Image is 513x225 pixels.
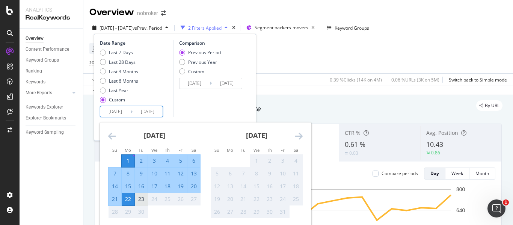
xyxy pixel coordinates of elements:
[231,24,237,32] div: times
[263,205,276,218] td: Not available. Thursday, October 30, 2025
[122,208,134,216] div: 29
[276,154,290,167] td: Not available. Friday, October 3, 2025
[449,77,507,83] div: Switch back to Simple mode
[109,167,122,180] td: Selected. Sunday, September 7, 2025
[276,167,290,180] td: Not available. Friday, October 10, 2025
[224,167,237,180] td: Not available. Monday, October 6, 2025
[276,193,290,205] td: Not available. Friday, October 24, 2025
[263,167,276,180] td: Not available. Thursday, October 9, 2025
[165,147,170,153] small: Th
[135,193,148,205] td: Choose Tuesday, September 23, 2025 as your check-out date. It’s available.
[100,97,138,103] div: Custom
[431,149,440,156] div: 0.86
[161,170,174,177] div: 11
[151,147,157,153] small: We
[290,183,302,190] div: 18
[133,106,163,117] input: End Date
[250,154,263,167] td: Not available. Wednesday, October 1, 2025
[109,78,138,84] div: Last 6 Months
[255,24,308,31] span: Segment: packers-movers
[391,77,439,83] div: 0.06 % URLs ( 3K on 5M )
[122,154,135,167] td: Selected as start date. Monday, September 1, 2025
[26,56,78,64] a: Keyword Groups
[243,22,318,34] button: Segment:packers-movers
[26,103,78,111] a: Keywords Explorer
[109,183,121,190] div: 14
[263,208,276,216] div: 30
[290,167,303,180] td: Not available. Saturday, October 11, 2025
[382,170,418,177] div: Compare periods
[109,205,122,218] td: Not available. Sunday, September 28, 2025
[237,170,250,177] div: 7
[122,205,135,218] td: Not available. Monday, September 29, 2025
[109,87,128,94] div: Last Year
[237,183,250,190] div: 14
[109,208,121,216] div: 28
[100,59,138,65] div: Last 28 Days
[294,147,298,153] small: Sa
[276,205,290,218] td: Not available. Friday, October 31, 2025
[224,193,237,205] td: Not available. Monday, October 20, 2025
[237,208,250,216] div: 28
[237,167,250,180] td: Not available. Tuesday, October 7, 2025
[276,208,289,216] div: 31
[122,167,135,180] td: Selected. Monday, September 8, 2025
[161,193,174,205] td: Not available. Thursday, September 25, 2025
[144,131,165,140] strong: [DATE]
[100,49,138,56] div: Last 7 Days
[246,131,267,140] strong: [DATE]
[187,193,201,205] td: Not available. Saturday, September 27, 2025
[174,193,187,205] td: Not available. Friday, September 26, 2025
[148,193,161,205] td: Not available. Wednesday, September 24, 2025
[276,157,289,165] div: 3
[26,45,69,53] div: Content Performance
[135,170,148,177] div: 9
[100,68,138,75] div: Last 3 Months
[100,87,138,94] div: Last Year
[469,168,495,180] button: Month
[187,154,201,167] td: Selected. Saturday, September 6, 2025
[135,183,148,190] div: 16
[100,25,133,31] span: [DATE] - [DATE]
[179,68,221,75] div: Custom
[263,195,276,203] div: 23
[135,180,148,193] td: Selected. Tuesday, September 16, 2025
[148,154,161,167] td: Selected. Wednesday, September 3, 2025
[100,40,171,46] div: Date Range
[290,157,302,165] div: 4
[487,199,505,217] iframe: Intercom live chat
[187,157,200,165] div: 6
[89,22,171,34] button: [DATE] - [DATE]vsPrev. Period
[161,180,174,193] td: Selected. Thursday, September 18, 2025
[26,128,64,136] div: Keyword Sampling
[26,103,63,111] div: Keywords Explorer
[187,195,200,203] div: 27
[211,183,223,190] div: 12
[263,193,276,205] td: Not available. Thursday, October 23, 2025
[161,11,166,16] div: arrow-right-arrow-left
[135,157,148,165] div: 2
[148,167,161,180] td: Selected. Wednesday, September 10, 2025
[211,208,223,216] div: 26
[211,170,223,177] div: 5
[224,205,237,218] td: Not available. Monday, October 27, 2025
[133,25,162,31] span: vs Prev. Period
[137,9,158,17] div: nobroker
[148,195,161,203] div: 24
[211,180,224,193] td: Not available. Sunday, October 12, 2025
[161,157,174,165] div: 4
[485,103,499,108] span: By URL
[26,78,45,86] div: Keywords
[250,183,263,190] div: 15
[290,170,302,177] div: 11
[345,152,348,154] img: Equal
[276,180,290,193] td: Not available. Friday, October 17, 2025
[211,167,224,180] td: Not available. Sunday, October 5, 2025
[178,22,231,34] button: 2 Filters Applied
[109,49,133,56] div: Last 7 Days
[109,195,121,203] div: 21
[174,157,187,165] div: 5
[122,170,134,177] div: 8
[174,183,187,190] div: 19
[89,6,134,19] div: Overview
